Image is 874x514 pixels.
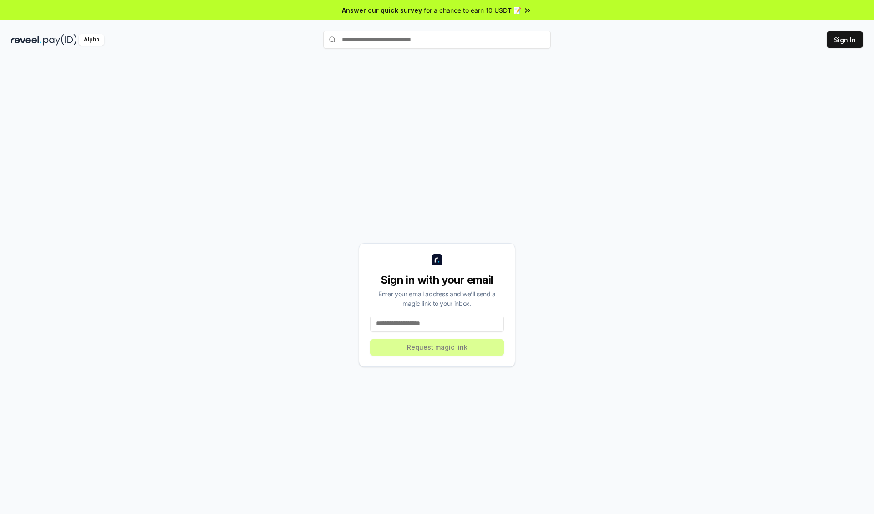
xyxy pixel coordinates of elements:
button: Sign In [827,31,863,48]
span: for a chance to earn 10 USDT 📝 [424,5,521,15]
div: Sign in with your email [370,273,504,287]
span: Answer our quick survey [342,5,422,15]
div: Alpha [79,34,104,46]
img: reveel_dark [11,34,41,46]
img: logo_small [432,254,442,265]
div: Enter your email address and we’ll send a magic link to your inbox. [370,289,504,308]
img: pay_id [43,34,77,46]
